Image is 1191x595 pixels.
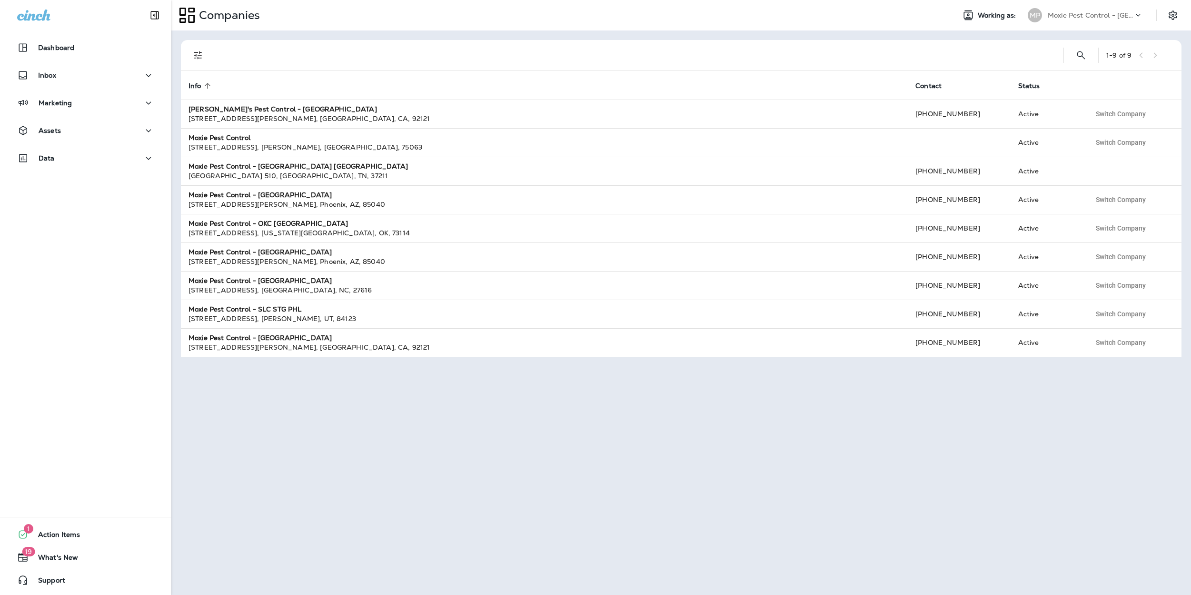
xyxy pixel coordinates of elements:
div: [STREET_ADDRESS] , [PERSON_NAME] , UT , 84123 [189,314,900,323]
span: Info [189,82,201,90]
button: Switch Company [1091,250,1151,264]
span: Working as: [978,11,1018,20]
td: Active [1011,328,1083,357]
p: Data [39,154,55,162]
td: [PHONE_NUMBER] [908,157,1011,185]
button: Filters [189,46,208,65]
button: Search Companies [1072,46,1091,65]
span: Switch Company [1096,111,1146,117]
td: Active [1011,185,1083,214]
button: Data [10,149,162,168]
p: Companies [195,8,260,22]
button: Switch Company [1091,307,1151,321]
td: Active [1011,242,1083,271]
td: [PHONE_NUMBER] [908,271,1011,300]
p: Moxie Pest Control - [GEOGRAPHIC_DATA] [GEOGRAPHIC_DATA] [1048,11,1133,19]
p: Assets [39,127,61,134]
td: [PHONE_NUMBER] [908,242,1011,271]
span: Switch Company [1096,196,1146,203]
div: [GEOGRAPHIC_DATA] 510 , [GEOGRAPHIC_DATA] , TN , 37211 [189,171,900,181]
td: [PHONE_NUMBER] [908,185,1011,214]
strong: Moxie Pest Control [189,133,251,142]
span: Contact [915,82,942,90]
td: Active [1011,100,1083,128]
p: Inbox [38,71,56,79]
td: [PHONE_NUMBER] [908,100,1011,128]
span: Switch Company [1096,253,1146,260]
div: [STREET_ADDRESS][PERSON_NAME] , Phoenix , AZ , 85040 [189,200,900,209]
button: Support [10,571,162,590]
span: What's New [29,554,78,565]
strong: Moxie Pest Control - OKC [GEOGRAPHIC_DATA] [189,219,348,228]
span: Switch Company [1096,225,1146,232]
div: MP [1028,8,1042,22]
button: Dashboard [10,38,162,57]
td: Active [1011,214,1083,242]
strong: Moxie Pest Control - [GEOGRAPHIC_DATA] [189,248,332,256]
button: Marketing [10,93,162,112]
td: Active [1011,271,1083,300]
div: [STREET_ADDRESS][PERSON_NAME] , [GEOGRAPHIC_DATA] , CA , 92121 [189,114,900,123]
div: [STREET_ADDRESS][PERSON_NAME] , Phoenix , AZ , 85040 [189,257,900,266]
button: Switch Company [1091,107,1151,121]
span: Contact [915,81,954,90]
td: [PHONE_NUMBER] [908,300,1011,328]
button: Collapse Sidebar [141,6,168,25]
strong: Moxie Pest Control - [GEOGRAPHIC_DATA] [189,276,332,285]
div: [STREET_ADDRESS] , [GEOGRAPHIC_DATA] , NC , 27616 [189,285,900,295]
div: 1 - 9 of 9 [1106,51,1131,59]
span: Switch Company [1096,311,1146,317]
td: Active [1011,128,1083,157]
span: 19 [22,547,35,556]
strong: Moxie Pest Control - [GEOGRAPHIC_DATA] [189,333,332,342]
p: Dashboard [38,44,74,51]
td: [PHONE_NUMBER] [908,328,1011,357]
strong: Moxie Pest Control - SLC STG PHL [189,305,301,313]
strong: Moxie Pest Control - [GEOGRAPHIC_DATA] [GEOGRAPHIC_DATA] [189,162,408,171]
td: Active [1011,300,1083,328]
span: Support [29,576,65,588]
strong: [PERSON_NAME]'s Pest Control - [GEOGRAPHIC_DATA] [189,105,377,113]
button: Switch Company [1091,135,1151,150]
span: Status [1018,81,1052,90]
button: Switch Company [1091,192,1151,207]
span: Action Items [29,531,80,542]
button: Switch Company [1091,221,1151,235]
button: Switch Company [1091,335,1151,350]
strong: Moxie Pest Control - [GEOGRAPHIC_DATA] [189,191,332,199]
button: Inbox [10,66,162,85]
span: Switch Company [1096,282,1146,289]
td: [PHONE_NUMBER] [908,214,1011,242]
span: Switch Company [1096,339,1146,346]
span: Info [189,81,214,90]
span: Switch Company [1096,139,1146,146]
button: Assets [10,121,162,140]
span: 1 [24,524,33,534]
button: Settings [1164,7,1181,24]
div: [STREET_ADDRESS] , [PERSON_NAME] , [GEOGRAPHIC_DATA] , 75063 [189,142,900,152]
p: Marketing [39,99,72,107]
button: 1Action Items [10,525,162,544]
button: 19What's New [10,548,162,567]
td: Active [1011,157,1083,185]
span: Status [1018,82,1040,90]
div: [STREET_ADDRESS][PERSON_NAME] , [GEOGRAPHIC_DATA] , CA , 92121 [189,343,900,352]
div: [STREET_ADDRESS] , [US_STATE][GEOGRAPHIC_DATA] , OK , 73114 [189,228,900,238]
button: Switch Company [1091,278,1151,292]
